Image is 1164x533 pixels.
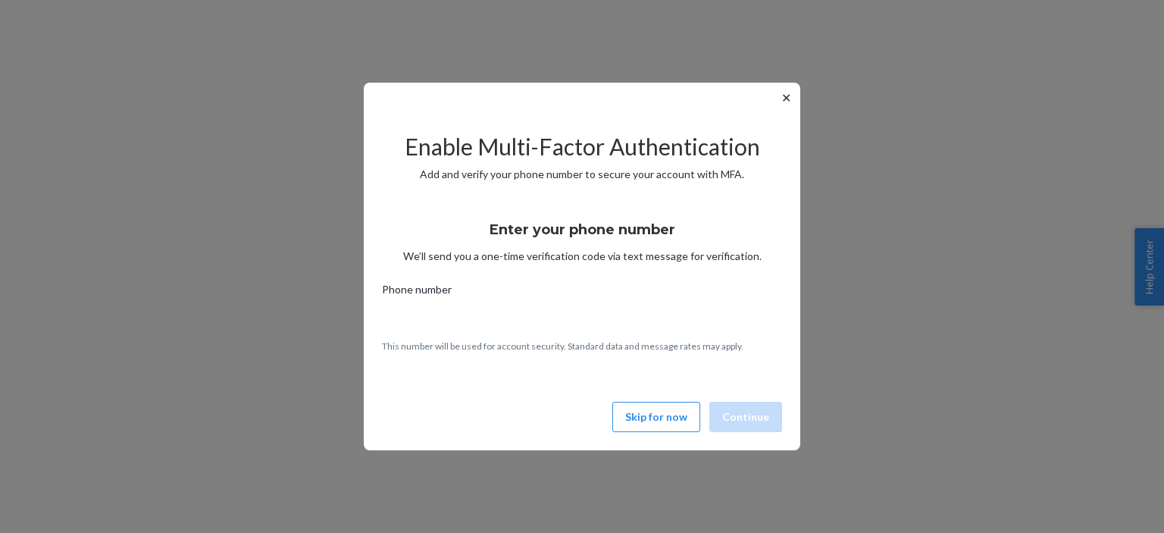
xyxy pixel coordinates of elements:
p: Add and verify your phone number to secure your account with MFA. [382,167,782,182]
span: Phone number [382,282,452,303]
div: We’ll send you a one-time verification code via text message for verification. [382,208,782,264]
button: Continue [709,402,782,432]
h3: Enter your phone number [490,220,675,240]
h2: Enable Multi-Factor Authentication [382,134,782,159]
button: ✕ [778,89,794,107]
button: Skip for now [612,402,700,432]
p: This number will be used for account security. Standard data and message rates may apply. [382,340,782,353]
